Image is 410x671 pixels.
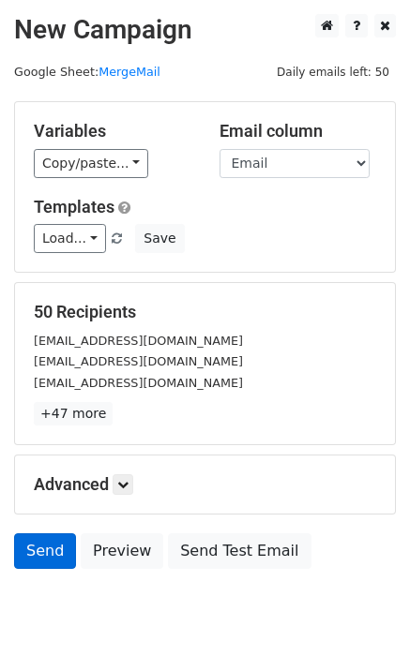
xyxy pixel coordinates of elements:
[135,224,184,253] button: Save
[34,302,376,322] h5: 50 Recipients
[34,197,114,216] a: Templates
[14,533,76,569] a: Send
[14,14,396,46] h2: New Campaign
[270,65,396,79] a: Daily emails left: 50
[34,376,243,390] small: [EMAIL_ADDRESS][DOMAIN_NAME]
[34,121,191,142] h5: Variables
[34,334,243,348] small: [EMAIL_ADDRESS][DOMAIN_NAME]
[34,149,148,178] a: Copy/paste...
[34,474,376,495] h5: Advanced
[270,62,396,82] span: Daily emails left: 50
[99,65,160,79] a: MergeMail
[316,581,410,671] iframe: Chat Widget
[14,65,160,79] small: Google Sheet:
[34,354,243,368] small: [EMAIL_ADDRESS][DOMAIN_NAME]
[81,533,163,569] a: Preview
[220,121,377,142] h5: Email column
[34,224,106,253] a: Load...
[34,402,113,425] a: +47 more
[168,533,311,569] a: Send Test Email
